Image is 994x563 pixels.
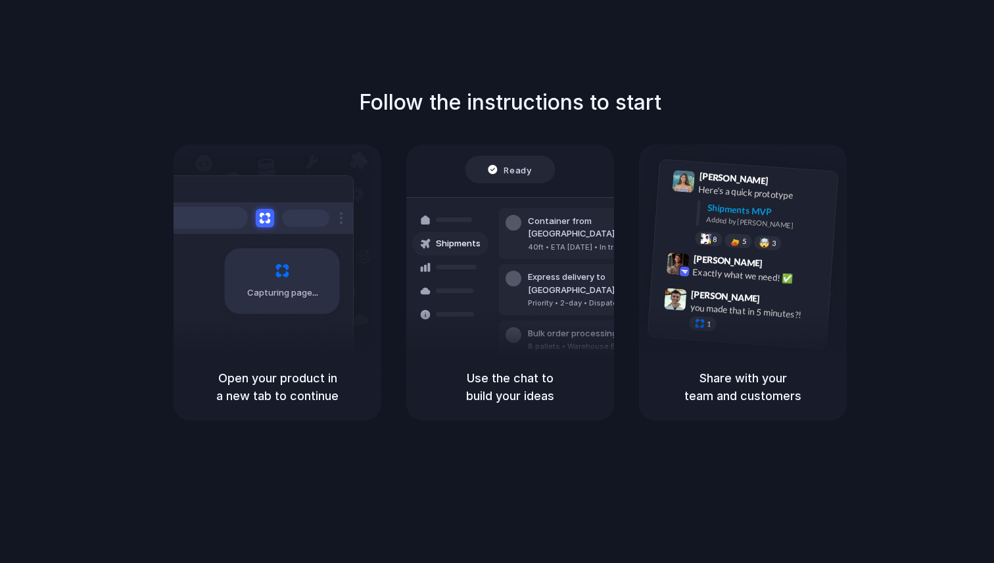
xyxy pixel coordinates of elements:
div: 🤯 [759,238,770,248]
span: [PERSON_NAME] [693,251,763,270]
div: Bulk order processing [528,327,650,340]
span: 3 [772,239,776,246]
span: Shipments [436,237,481,250]
span: 8 [713,235,717,242]
div: Shipments MVP [707,200,828,222]
div: Priority • 2-day • Dispatched [528,298,670,309]
span: 1 [707,321,711,328]
div: Here's a quick prototype [698,182,830,204]
div: Express delivery to [GEOGRAPHIC_DATA] [528,271,670,296]
div: Exactly what we need! ✅ [692,265,824,287]
span: [PERSON_NAME] [699,169,769,188]
span: 9:47 AM [764,293,791,309]
div: 40ft • ETA [DATE] • In transit [528,242,670,253]
span: 9:41 AM [772,175,799,191]
div: 8 pallets • Warehouse B • Packed [528,341,650,352]
span: Ready [504,163,532,176]
div: you made that in 5 minutes?! [690,300,821,323]
h5: Share with your team and customers [655,369,831,405]
h1: Follow the instructions to start [359,87,661,118]
div: Added by [PERSON_NAME] [706,214,827,233]
span: 5 [742,237,747,244]
h5: Open your product in a new tab to continue [189,369,366,405]
span: 9:42 AM [767,258,793,273]
h5: Use the chat to build your ideas [422,369,598,405]
div: Container from [GEOGRAPHIC_DATA] [528,215,670,240]
span: [PERSON_NAME] [691,286,761,305]
span: Capturing page [247,286,320,300]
